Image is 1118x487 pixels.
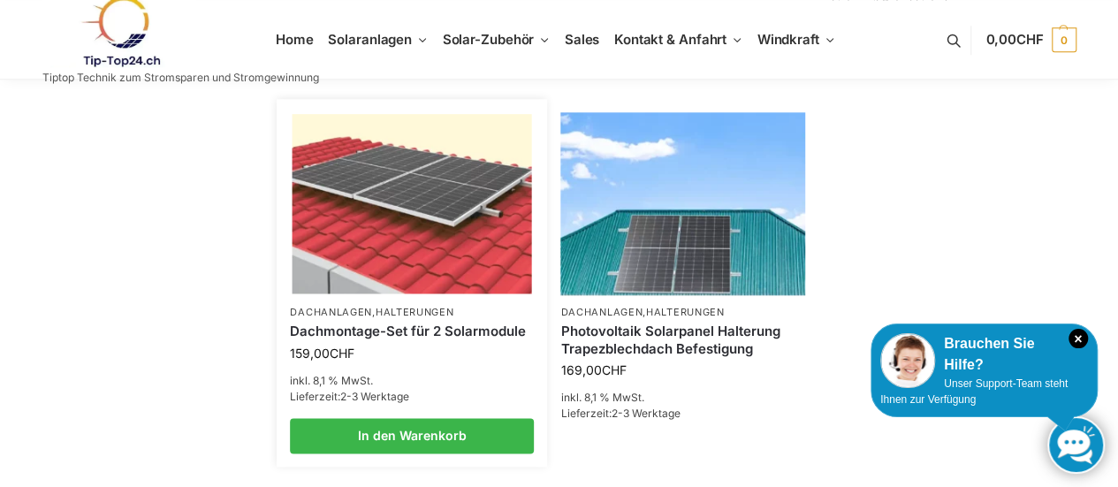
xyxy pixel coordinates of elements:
span: CHF [330,346,354,361]
span: 2-3 Werktage [340,390,409,403]
img: Trapezdach Halterung [560,112,804,295]
div: Brauchen Sie Hilfe? [880,333,1088,376]
span: CHF [601,362,626,377]
a: Dachmontage-Set für 2 Solarmodule [290,323,534,340]
p: Tiptop Technik zum Stromsparen und Stromgewinnung [42,72,319,83]
span: Solaranlagen [328,31,412,48]
img: Customer service [880,333,935,388]
a: In den Warenkorb legen: „Dachmontage-Set für 2 Solarmodule“ [290,418,534,453]
bdi: 169,00 [560,362,626,377]
p: inkl. 8,1 % MwSt. [560,390,804,406]
i: Schließen [1069,329,1088,348]
span: CHF [1016,31,1044,48]
span: Kontakt & Anfahrt [614,31,726,48]
span: Lieferzeit: [290,390,409,403]
span: 0 [1052,27,1076,52]
a: Photovoltaik Solarpanel Halterung Trapezblechdach Befestigung [560,323,804,357]
a: Halterungen [376,306,454,318]
p: , [290,306,534,319]
a: Dachanlagen [560,306,643,318]
p: , [560,306,804,319]
span: 0,00 [985,31,1043,48]
span: 2-3 Werktage [611,407,680,420]
bdi: 159,00 [290,346,354,361]
a: 0,00CHF 0 [985,13,1076,66]
a: Dachanlagen [290,306,372,318]
span: Solar-Zubehör [443,31,535,48]
a: Halterungen [646,306,725,318]
span: Sales [565,31,600,48]
span: Lieferzeit: [560,407,680,420]
span: Windkraft [757,31,819,48]
img: Halterung Solarpaneele Ziegeldach [293,114,532,293]
p: inkl. 8,1 % MwSt. [290,373,534,389]
span: Unser Support-Team steht Ihnen zur Verfügung [880,377,1068,406]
